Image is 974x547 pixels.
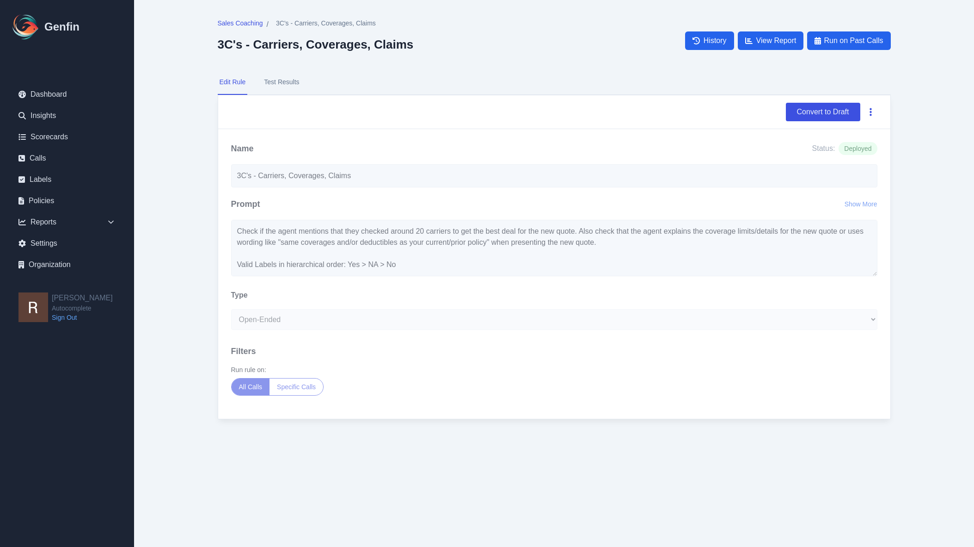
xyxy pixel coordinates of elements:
[839,142,877,155] span: Deployed
[232,379,270,395] button: All Calls
[11,213,123,231] div: Reports
[231,365,877,374] label: Run rule on:
[704,35,727,46] span: History
[231,345,877,358] h3: Filters
[824,35,883,46] span: Run on Past Calls
[270,379,323,395] button: Specific Calls
[267,19,269,30] span: /
[11,149,123,168] a: Calls
[11,170,123,189] a: Labels
[11,234,123,253] a: Settings
[756,35,796,46] span: View Report
[231,290,248,301] label: Type
[218,19,263,28] span: Sales Coaching
[11,106,123,125] a: Insights
[218,19,263,30] a: Sales Coaching
[231,164,877,187] input: Write your rule name here
[807,31,890,50] button: Run on Past Calls
[231,220,877,276] textarea: Check if the agent mentions that they checked around 20 carriers to get the best deal for the new...
[11,128,123,146] a: Scorecards
[218,37,414,51] h2: 3C's - Carriers, Coverages, Claims
[231,142,254,155] h2: Name
[11,12,41,42] img: Logo
[18,292,48,322] img: Rick Menesini
[52,304,113,313] span: Autocomplete
[262,70,301,95] button: Test Results
[52,292,113,304] h2: [PERSON_NAME]
[11,255,123,274] a: Organization
[786,103,860,121] button: Convert to Draft
[738,31,804,50] a: View Report
[44,19,80,34] h1: Genfin
[845,199,877,209] button: Show More
[11,192,123,210] a: Policies
[218,70,248,95] button: Edit Rule
[11,85,123,104] a: Dashboard
[231,198,260,211] h2: Prompt
[276,19,376,28] span: 3C's - Carriers, Coverages, Claims
[812,143,835,154] span: Status:
[52,313,113,322] a: Sign Out
[685,31,734,50] a: History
